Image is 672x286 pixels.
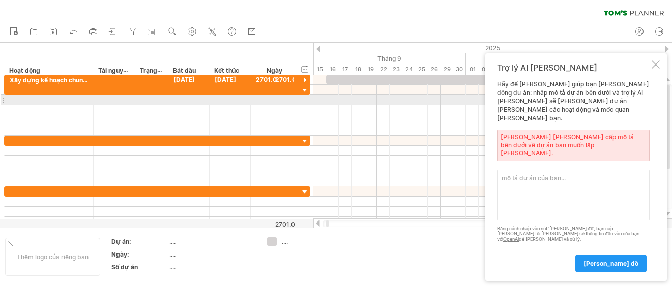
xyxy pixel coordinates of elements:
div: Thứ Hai, ngày 29 tháng 9 năm 2025 [441,64,453,75]
font: 19 [368,66,374,73]
div: Thứ sáu, ngày 19 tháng 9 năm 2025 [364,64,377,75]
font: [PERSON_NAME] đồ [583,260,638,267]
font: để [PERSON_NAME] và xử lý. [519,236,581,242]
div: Thứ tư, ngày 17 tháng 9 năm 2025 [339,64,352,75]
font: 24 [405,66,413,73]
font: Dự án: [111,238,131,245]
font: 01 [470,66,476,73]
font: 2701.0 [256,76,277,83]
div: Thứ ba, ngày 30 tháng 9 năm 2025 [453,64,466,75]
font: .... [282,238,288,245]
font: 15 [317,66,323,73]
div: Thứ Hai, ngày 15 tháng 9 năm 2025 [313,64,326,75]
div: Thứ năm, ngày 18 tháng 9 năm 2025 [352,64,364,75]
font: 18 [355,66,361,73]
font: .... [169,263,176,271]
font: 23 [393,66,400,73]
div: Thứ Hai, ngày 22 tháng 9 năm 2025 [377,64,390,75]
font: 2025 [485,44,500,52]
font: 25 [418,66,425,73]
font: 16 [330,66,336,73]
div: Thứ tư, ngày 1 tháng 10 năm 2025 [466,64,479,75]
font: 26 [431,66,438,73]
font: Xây dựng kế hoạch chung, hỗ trợ, tái sử dụng [10,76,146,84]
font: 17 [342,66,348,73]
font: [DATE] [215,76,236,83]
font: Ngày: [111,250,129,258]
font: Số dự án [111,263,138,271]
font: Trợ lý AI [PERSON_NAME] [497,62,597,73]
font: Tài nguyên [98,66,130,74]
font: .... [169,250,176,258]
div: Thứ tư, ngày 24 tháng 9 năm 2025 [402,64,415,75]
font: 30 [456,66,463,73]
font: 2701.0 [275,220,295,228]
font: .... [169,238,176,245]
font: Trạng thái [140,66,170,74]
font: Bằng cách nhấp vào nút '[PERSON_NAME] đồ', bạn cấp [PERSON_NAME] tôi [PERSON_NAME] sẻ thông tin đ... [497,226,639,242]
font: [DATE] [173,76,195,83]
font: Kết thúc [214,67,239,74]
font: 02 [482,66,489,73]
font: 29 [444,66,451,73]
font: Hoạt động [9,67,40,74]
font: Bắt đầu [173,67,196,74]
div: Thứ sáu, ngày 26 tháng 9 năm 2025 [428,64,441,75]
font: [PERSON_NAME] [PERSON_NAME] cấp mô tả bên dưới về dự án bạn muốn lập [PERSON_NAME]. [501,133,634,157]
div: Thứ năm, ngày 2 tháng 10 năm 2025 [479,64,491,75]
font: Thêm logo của riêng bạn [17,253,89,261]
div: Thứ ba, ngày 16 tháng 9 năm 2025 [326,64,339,75]
font: Ngày [267,67,282,74]
font: 22 [380,66,387,73]
font: Hãy để [PERSON_NAME] giúp bạn [PERSON_NAME] động dự án: nhập mô tả dự án bên dưới và trợ lý AI [P... [497,80,649,122]
div: Thứ ba, ngày 23 tháng 9 năm 2025 [390,64,402,75]
a: [PERSON_NAME] đồ [575,255,647,272]
font: Tháng 9 [377,55,401,62]
div: Tháng 9 năm 2025 [186,53,466,64]
a: OpenAI [503,236,519,242]
div: Thứ năm, ngày 25 tháng 9 năm 2025 [415,64,428,75]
